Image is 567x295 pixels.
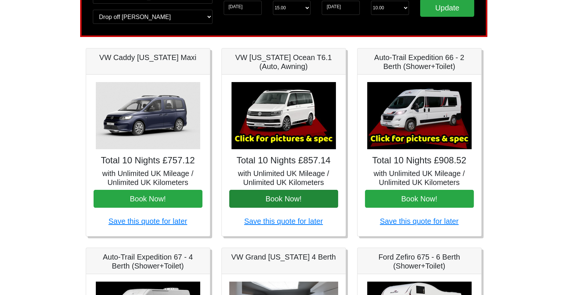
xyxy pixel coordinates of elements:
h4: Total 10 Nights £757.12 [94,155,202,166]
a: Save this quote for later [380,217,459,225]
img: Auto-Trail Expedition 66 - 2 Berth (Shower+Toilet) [367,82,472,149]
h5: Auto-Trail Expedition 66 - 2 Berth (Shower+Toilet) [365,53,474,71]
img: VW Caddy California Maxi [96,82,200,149]
img: VW California Ocean T6.1 (Auto, Awning) [231,82,336,149]
h5: with Unlimited UK Mileage / Unlimited UK Kilometers [94,169,202,187]
h5: VW Caddy [US_STATE] Maxi [94,53,202,62]
a: Save this quote for later [244,217,323,225]
h5: VW [US_STATE] Ocean T6.1 (Auto, Awning) [229,53,338,71]
h5: VW Grand [US_STATE] 4 Berth [229,252,338,261]
h4: Total 10 Nights £908.52 [365,155,474,166]
h4: Total 10 Nights £857.14 [229,155,338,166]
input: Return Date [322,1,360,15]
h5: Ford Zefiro 675 - 6 Berth (Shower+Toilet) [365,252,474,270]
h5: with Unlimited UK Mileage / Unlimited UK Kilometers [229,169,338,187]
h5: Auto-Trail Expedition 67 - 4 Berth (Shower+Toilet) [94,252,202,270]
h5: with Unlimited UK Mileage / Unlimited UK Kilometers [365,169,474,187]
button: Book Now! [229,190,338,208]
a: Save this quote for later [108,217,187,225]
button: Book Now! [365,190,474,208]
button: Book Now! [94,190,202,208]
input: Start Date [224,1,262,15]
